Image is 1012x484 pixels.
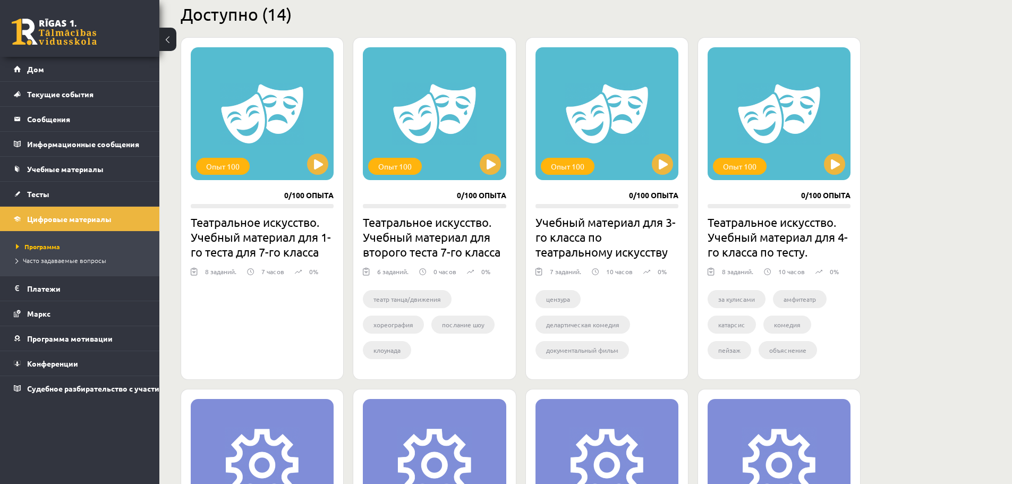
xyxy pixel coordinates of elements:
[14,301,146,326] a: Маркс
[546,295,570,303] font: цензура
[181,4,292,24] font: Доступно (14)
[546,320,619,329] font: делартическая комедия
[27,309,50,318] font: Маркс
[27,89,93,99] font: Текущие события
[774,320,801,329] font: комедия
[14,351,146,376] a: Конференции
[27,384,232,393] font: Судебное разбирательство с участием [PERSON_NAME]
[27,164,104,174] font: Учебные материалы
[309,267,318,276] font: 0%
[551,162,584,171] font: Опыт 100
[24,242,60,251] font: Программа
[718,346,741,354] font: пейзаж
[708,215,848,259] font: Театральное искусство. Учебный материал для 4-го класса по тесту.
[606,267,633,276] font: 10 часов
[14,207,146,231] a: Цифровые материалы
[14,57,146,81] a: Дом
[550,267,581,276] font: 7 заданий.
[23,256,106,265] font: Часто задаваемые вопросы
[378,162,412,171] font: Опыт 100
[830,267,839,276] font: 0%
[14,182,146,206] a: Тесты
[14,132,146,156] a: Информационные сообщения
[27,114,70,124] font: Сообщения
[373,295,441,303] font: театр танца/движения
[16,242,149,251] a: Программа
[722,267,753,276] font: 8 заданий.
[16,256,149,265] a: Часто задаваемые вопросы
[535,215,676,259] font: Учебный материал для 3-го класса по театральному искусству
[546,346,618,354] font: документальный фильм
[27,334,113,343] font: Программа мотивации
[27,139,139,149] font: Информационные сообщения
[377,267,409,276] font: 6 заданий.
[373,346,401,354] font: клоунада
[784,295,816,303] font: амфитеатр
[14,82,146,106] a: Текущие события
[363,215,500,259] font: Театральное искусство. Учебный материал для второго теста 7-го класса
[27,284,61,293] font: Платежи
[14,157,146,181] a: Учебные материалы
[27,189,49,199] font: Тесты
[27,214,112,224] font: Цифровые материалы
[658,267,667,276] font: 0%
[433,267,456,276] font: 0 часов
[191,215,331,259] font: Театральное искусство. Учебный материал для 1-го теста для 7-го класса
[442,320,484,329] font: послание шоу
[14,107,146,131] a: Сообщения
[14,326,146,351] a: Программа мотивации
[723,162,756,171] font: Опыт 100
[769,346,806,354] font: объяснение
[14,276,146,301] a: Платежи
[481,267,490,276] font: 0%
[778,267,805,276] font: 10 часов
[27,64,44,74] font: Дом
[14,376,146,401] a: Судебное разбирательство с участием [PERSON_NAME]
[373,320,413,329] font: хореография
[718,320,745,329] font: катарсис
[718,295,755,303] font: за кулисами
[261,267,284,276] font: 7 часов
[206,162,240,171] font: Опыт 100
[205,267,236,276] font: 8 заданий.
[12,19,97,45] a: Рижская 1-я средняя школа заочного обучения
[27,359,78,368] font: Конференции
